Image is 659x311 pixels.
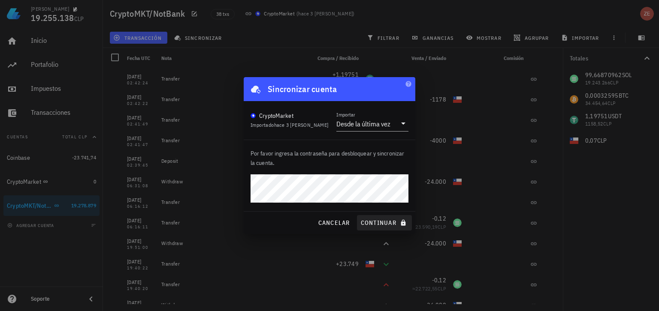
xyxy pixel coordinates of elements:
[357,215,412,230] button: continuar
[251,122,329,128] span: Importado
[317,219,350,227] span: cancelar
[336,111,355,118] label: Importar
[259,111,293,120] div: CryptoMarket
[274,122,329,128] span: hace 3 [PERSON_NAME]
[336,120,390,128] div: Desde la última vez
[336,117,408,131] div: ImportarDesde la última vez
[360,219,408,227] span: continuar
[268,82,337,96] div: Sincronizar cuenta
[251,149,408,167] p: Por favor ingresa la contraseña para desbloquear y sincronizar la cuenta.
[314,215,353,230] button: cancelar
[251,113,256,118] img: CryptoMKT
